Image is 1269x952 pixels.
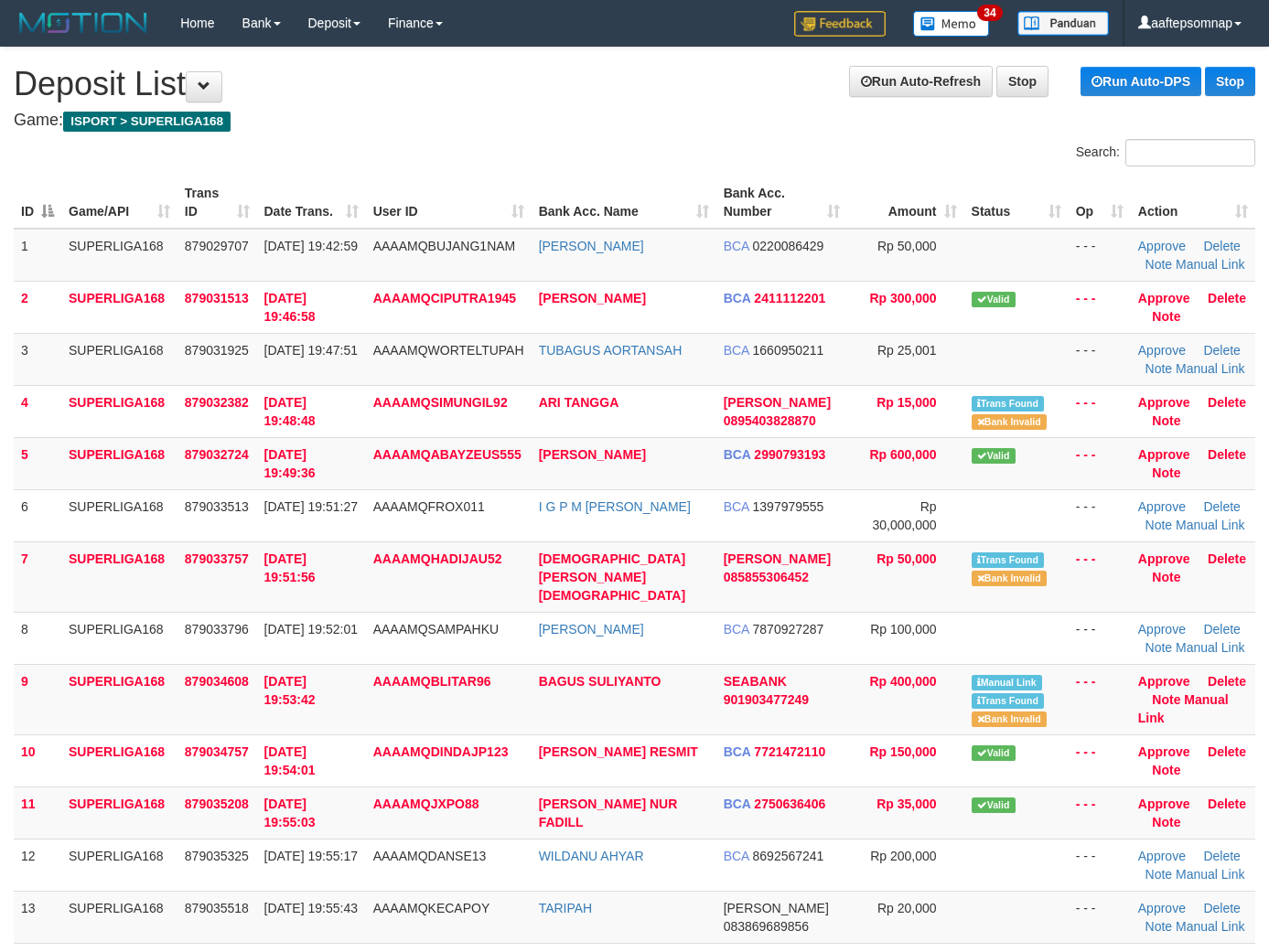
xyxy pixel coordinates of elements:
span: Bank is not match [972,711,1047,727]
span: Valid transaction [972,448,1016,464]
a: [PERSON_NAME] NUR FADILL [539,797,678,829]
td: SUPERLIGA168 [61,229,177,282]
td: - - - [1069,541,1131,612]
td: 11 [14,786,61,839]
span: Rp 15,000 [876,395,936,410]
a: Note [1152,692,1180,707]
a: Approve [1138,849,1186,863]
a: Delete [1203,901,1240,915]
a: Note [1145,361,1173,376]
td: 12 [14,839,61,891]
th: Amount: activate to sort column ascending [847,176,963,229]
a: Note [1152,763,1180,777]
a: Approve [1138,551,1190,566]
td: 8 [14,612,61,664]
a: Manual Link [1176,518,1245,532]
a: Manual Link [1176,640,1245,655]
span: Copy 083869689856 to clipboard [724,919,809,934]
td: 13 [14,891,61,943]
a: Delete [1208,395,1246,410]
img: MOTION_logo.png [14,9,153,37]
a: Approve [1138,447,1190,462]
a: ARI TANGGA [539,395,619,410]
td: 6 [14,489,61,541]
a: Note [1152,465,1180,480]
a: Run Auto-DPS [1081,67,1201,96]
span: AAAAMQBLITAR96 [373,674,491,689]
td: SUPERLIGA168 [61,839,177,891]
label: Search: [1076,139,1255,166]
a: Delete [1208,674,1246,689]
span: Copy 2750636406 to clipboard [754,797,825,811]
span: BCA [724,239,749,253]
a: Note [1152,570,1180,584]
td: 4 [14,385,61,437]
td: SUPERLIGA168 [61,891,177,943]
th: Game/API: activate to sort column ascending [61,176,177,229]
span: Copy 0895403828870 to clipboard [724,413,816,428]
td: - - - [1069,437,1131,489]
span: Rp 100,000 [870,622,936,636]
span: AAAAMQHADIJAU52 [373,551,502,566]
a: Approve [1138,395,1190,410]
span: AAAAMQSIMUNGIL92 [373,395,508,410]
td: - - - [1069,385,1131,437]
a: Approve [1138,797,1190,811]
span: Valid transaction [972,745,1016,761]
span: AAAAMQDINDAJP123 [373,744,509,759]
img: Button%20Memo.svg [913,11,990,37]
span: Rp 300,000 [869,291,936,305]
span: [DATE] 19:51:56 [264,551,316,584]
span: Rp 50,000 [877,239,937,253]
a: Delete [1208,551,1246,566]
span: BCA [724,447,751,462]
span: 879035208 [185,797,249,811]
span: 879032724 [185,447,249,462]
a: TUBAGUS AORTANSAH [539,343,683,358]
span: 879033757 [185,551,249,566]
a: Note [1152,413,1180,428]
span: [DATE] 19:51:27 [264,499,358,514]
span: Copy 1660950211 to clipboard [753,343,824,358]
a: Delete [1203,343,1240,358]
span: 34 [977,5,1002,21]
span: 879033796 [185,622,249,636]
td: SUPERLIGA168 [61,437,177,489]
a: Approve [1138,901,1186,915]
span: AAAAMQJXPO88 [373,797,479,811]
span: [DATE] 19:55:17 [264,849,358,863]
span: AAAAMQFROX011 [373,499,485,514]
span: [PERSON_NAME] [724,901,829,915]
span: [DATE] 19:48:48 [264,395,316,428]
span: AAAAMQWORTELTUPAH [373,343,524,358]
a: Note [1145,867,1173,882]
a: Delete [1208,797,1246,811]
a: Stop [996,66,1049,97]
span: Similar transaction found [972,396,1045,412]
td: - - - [1069,612,1131,664]
span: Rp 25,001 [877,343,937,358]
td: - - - [1069,281,1131,333]
span: Bank is not match [972,414,1047,430]
th: Trans ID: activate to sort column ascending [177,176,257,229]
a: Note [1152,815,1180,829]
a: Approve [1138,499,1186,514]
th: Status: activate to sort column ascending [964,176,1069,229]
h1: Deposit List [14,66,1255,102]
span: 879035325 [185,849,249,863]
span: Copy 0220086429 to clipboard [753,239,824,253]
span: BCA [724,622,749,636]
td: SUPERLIGA168 [61,612,177,664]
span: BCA [724,499,749,514]
td: SUPERLIGA168 [61,541,177,612]
span: 879033513 [185,499,249,514]
span: Rp 35,000 [876,797,936,811]
span: [DATE] 19:55:43 [264,901,358,915]
span: Copy 8692567241 to clipboard [753,849,824,863]
td: - - - [1069,786,1131,839]
span: Copy 7721472110 to clipboard [754,744,825,759]
span: BCA [724,343,749,358]
span: Rp 600,000 [869,447,936,462]
a: Manual Link [1176,361,1245,376]
a: Note [1145,919,1173,934]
